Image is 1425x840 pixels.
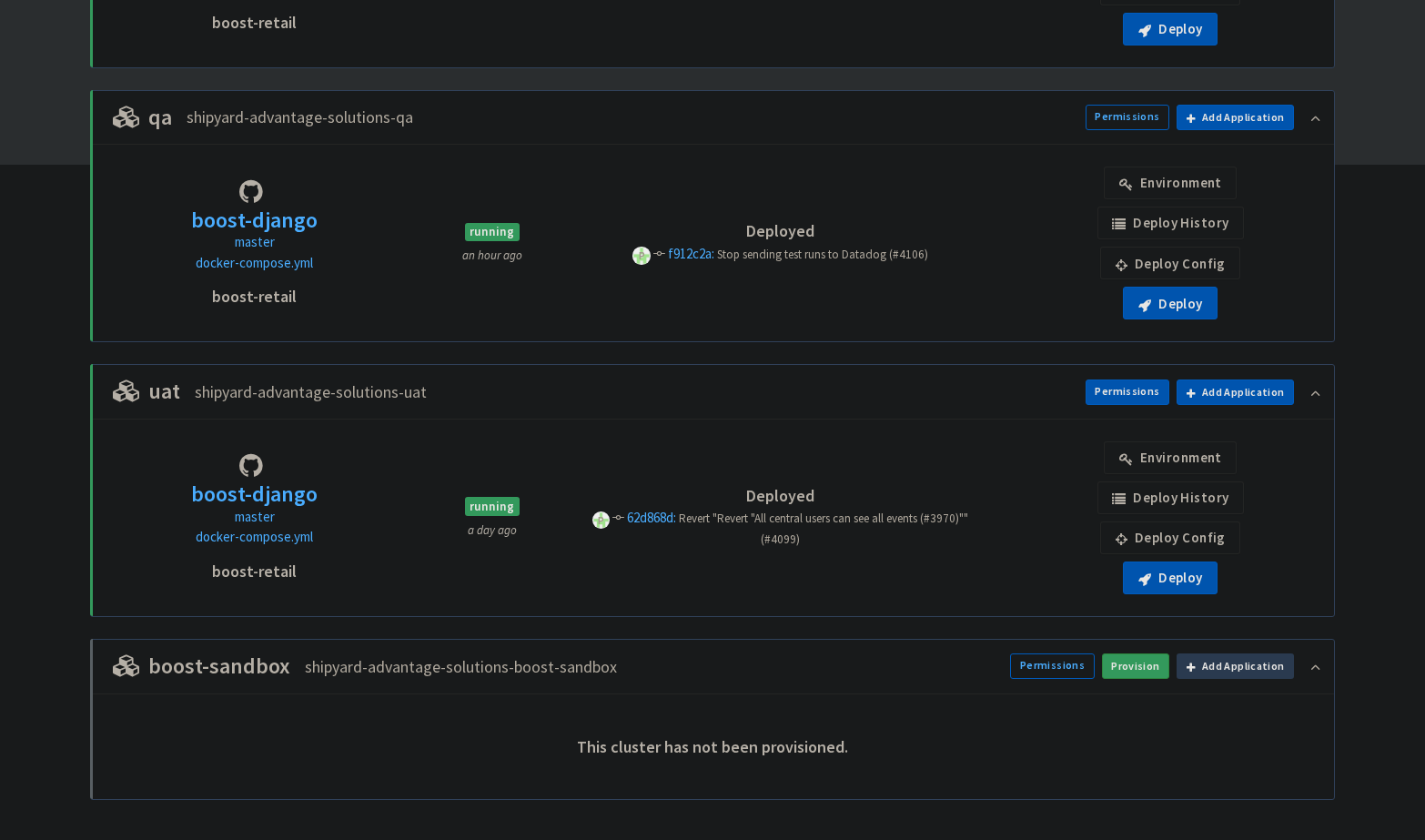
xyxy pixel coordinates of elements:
[1123,562,1218,594] button: Deploy
[465,497,520,515] span: running
[196,254,313,271] span: docker-compose.yml
[627,509,679,526] a: 62d868d:
[196,528,313,545] span: docker-compose.yml
[465,223,520,241] span: running
[191,507,318,528] p: master
[191,208,318,232] h3: boost-django
[305,657,617,677] span: shipyard-advantage-solutions-boost-sandbox
[1102,653,1169,679] button: Provision
[1123,13,1218,46] button: Deploy
[191,482,318,506] h3: boost-django
[113,106,172,129] h3: qa
[588,222,973,240] h4: Deployed
[212,14,297,32] h4: boost-retail
[668,245,714,262] span: f912c2a:
[1177,380,1294,405] button: Add Application
[187,107,413,127] span: shipyard-advantage-solutions-qa
[191,205,318,253] a: boost-django master
[1097,207,1244,239] a: Deploy History
[1104,167,1237,199] a: Environment
[592,511,610,529] span: P
[113,654,290,678] h3: boost-sandbox
[196,253,313,274] a: docker-compose.yml
[196,527,313,548] a: docker-compose.yml
[627,509,676,526] span: 62d868d:
[113,380,180,403] h3: uat
[717,247,928,262] span: Stop sending test runs to Datadog (#4106)
[1177,653,1294,679] button: Add Application
[588,487,973,505] h4: Deployed
[1123,287,1218,319] button: Deploy
[1086,105,1169,130] a: Permissions
[1100,247,1240,279] a: Deploy Config
[1086,380,1169,405] a: Permissions
[1010,653,1094,679] a: Permissions
[632,247,650,264] span: P
[191,479,318,527] a: boost-django master
[113,716,1312,778] h4: This cluster has not been provisioned.
[1177,105,1294,130] button: Add Application
[1097,481,1244,514] a: Deploy History
[1100,521,1240,554] a: Deploy Config
[462,248,522,263] small: an hour ago
[212,562,297,581] h4: boost-retail
[1104,441,1237,474] a: Environment
[191,232,318,253] p: master
[212,288,297,306] h4: boost-retail
[679,511,968,547] span: Revert "Revert "All central users can see all events (#3970)"" (#4099)
[668,245,717,262] a: f912c2a:
[195,382,427,402] span: shipyard-advantage-solutions-uat
[468,522,517,538] small: a day ago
